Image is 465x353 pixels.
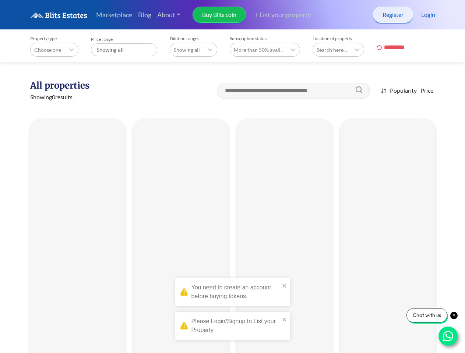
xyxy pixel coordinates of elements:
[390,86,417,95] div: Popularity
[230,36,300,41] label: Subscription status
[30,80,125,91] h1: All properties
[154,7,184,23] a: About
[93,7,135,23] a: Marketplace
[282,315,287,324] button: close
[406,308,447,322] div: Chat with us
[135,7,154,23] a: Blog
[282,281,287,290] button: close
[170,36,217,41] label: Dilution ranges
[373,7,413,23] a: Register
[91,36,157,42] label: Price range
[30,12,87,18] img: logo.6a08bd47fd1234313fe35534c588d03a.svg
[30,93,73,100] span: Showing 0 results
[193,7,246,23] a: Buy Blits coin
[191,317,280,335] div: Please Login/Signup to List your Property
[420,86,433,95] div: Price
[421,10,435,19] a: Login
[313,36,364,41] label: Location of property
[191,283,280,301] div: You need to create an account before buying tokens.
[246,10,311,20] a: + List your property
[91,43,157,56] div: Showing all
[30,36,78,41] label: Property type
